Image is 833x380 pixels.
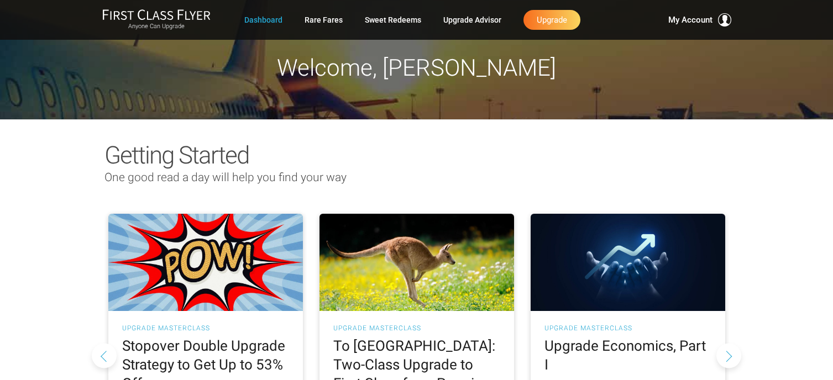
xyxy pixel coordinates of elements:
a: Upgrade Advisor [443,10,501,30]
h3: UPGRADE MASTERCLASS [333,325,500,331]
a: Rare Fares [305,10,343,30]
a: First Class FlyerAnyone Can Upgrade [102,9,211,31]
a: Upgrade [523,10,580,30]
span: My Account [668,13,712,27]
a: Dashboard [244,10,282,30]
h2: Upgrade Economics, Part I [544,337,711,374]
img: First Class Flyer [102,9,211,20]
span: Getting Started [104,141,249,170]
button: Next slide [716,343,741,368]
a: Sweet Redeems [365,10,421,30]
h3: UPGRADE MASTERCLASS [122,325,289,331]
span: Welcome, [PERSON_NAME] [277,54,556,81]
h3: UPGRADE MASTERCLASS [544,325,711,331]
span: One good read a day will help you find your way [104,171,347,184]
small: Anyone Can Upgrade [102,23,211,30]
button: My Account [668,13,731,27]
button: Previous slide [92,343,117,368]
